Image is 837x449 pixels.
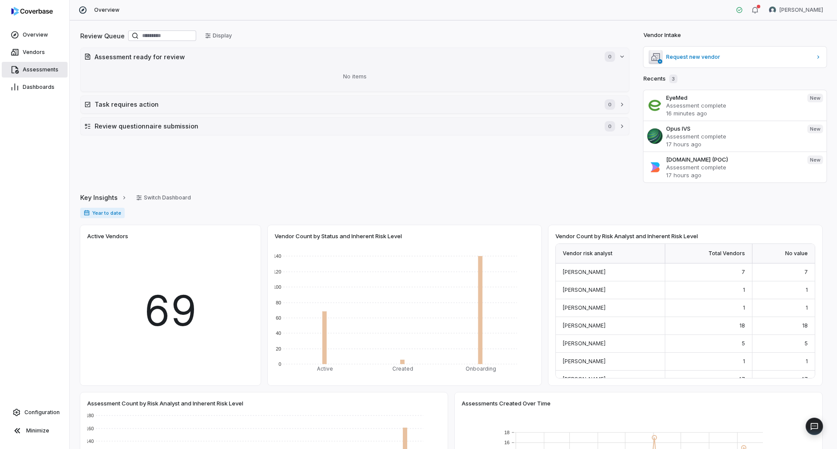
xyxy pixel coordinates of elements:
[643,121,827,152] a: Opus IVSAssessment complete17 hours agoNew
[666,101,800,109] p: Assessment complete
[643,90,827,121] a: EyeMedAssessment complete16 minutes agoNew
[81,96,629,113] button: Task requires action0
[2,44,68,60] a: Vendors
[276,331,281,336] text: 40
[23,49,45,56] span: Vendors
[742,340,745,347] span: 5
[3,405,66,420] a: Configuration
[743,358,745,365] span: 1
[669,74,677,83] span: 3
[23,84,54,91] span: Dashboards
[563,358,606,365] span: [PERSON_NAME]
[87,232,128,240] span: Active Vendors
[563,287,606,293] span: [PERSON_NAME]
[273,284,281,290] text: 100
[738,376,745,382] span: 47
[275,232,402,240] span: Vendor Count by Status and Inherent Risk Level
[806,358,808,365] span: 1
[11,7,53,16] img: logo-D7KZi-bG.svg
[563,269,606,275] span: [PERSON_NAME]
[643,74,677,83] h2: Recents
[666,54,812,61] span: Request new vendor
[666,140,800,148] p: 17 hours ago
[804,340,808,347] span: 5
[24,409,60,416] span: Configuration
[94,7,119,14] span: Overview
[200,29,237,42] button: Display
[764,3,828,17] button: Nic Weilbacher avatar[PERSON_NAME]
[666,171,800,179] p: 17 hours ago
[2,27,68,43] a: Overview
[80,189,127,207] a: Key Insights
[807,125,823,133] span: New
[86,413,94,418] text: 180
[643,152,827,182] a: [DOMAIN_NAME] (POC)Assessment complete17 hours agoNew
[78,189,130,207] button: Key Insights
[273,269,281,274] text: 120
[665,244,752,263] div: Total Vendors
[87,399,243,407] span: Assessment Count by Risk Analyst and Inherent Risk Level
[743,287,745,293] span: 1
[779,7,823,14] span: [PERSON_NAME]
[605,51,615,62] span: 0
[563,376,606,382] span: [PERSON_NAME]
[2,62,68,78] a: Assessments
[555,232,698,240] span: Vendor Count by Risk Analyst and Inherent Risk Level
[462,399,551,407] span: Assessments Created Over Time
[666,94,800,101] h3: EyeMed
[276,315,281,321] text: 60
[806,304,808,311] span: 1
[80,208,125,218] span: Year to date
[556,244,665,263] div: Vendor risk analyst
[95,122,596,131] h2: Review questionnaire submission
[279,361,281,367] text: 0
[86,439,94,444] text: 140
[739,322,745,329] span: 18
[95,52,596,61] h2: Assessment ready for review
[81,48,629,65] button: Assessment ready for review0
[563,322,606,329] span: [PERSON_NAME]
[666,125,800,132] h3: Opus IVS
[666,109,800,117] p: 16 minutes ago
[769,7,776,14] img: Nic Weilbacher avatar
[26,427,49,434] span: Minimize
[95,100,596,109] h2: Task requires action
[806,287,808,293] span: 1
[605,99,615,110] span: 0
[23,31,48,38] span: Overview
[504,430,510,435] text: 18
[563,340,606,347] span: [PERSON_NAME]
[276,300,281,305] text: 80
[802,322,808,329] span: 18
[666,132,800,140] p: Assessment complete
[23,66,58,73] span: Assessments
[81,118,629,135] button: Review questionnaire submission0
[742,269,745,275] span: 7
[666,163,800,171] p: Assessment complete
[807,94,823,102] span: New
[752,244,815,263] div: No value
[801,376,808,382] span: 47
[2,79,68,95] a: Dashboards
[804,269,808,275] span: 7
[504,440,510,445] text: 16
[131,191,196,204] button: Switch Dashboard
[144,280,197,342] span: 69
[3,422,66,439] button: Minimize
[84,65,626,88] div: No items
[643,47,827,68] a: Request new vendor
[80,31,125,41] h2: Review Queue
[643,31,681,40] h2: Vendor Intake
[80,193,118,202] span: Key Insights
[563,304,606,311] span: [PERSON_NAME]
[666,155,800,163] h3: [DOMAIN_NAME] (POC)
[807,155,823,164] span: New
[84,210,90,216] svg: Date range for report
[276,346,281,351] text: 20
[273,253,281,259] text: 140
[86,426,94,431] text: 160
[605,121,615,132] span: 0
[743,304,745,311] span: 1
